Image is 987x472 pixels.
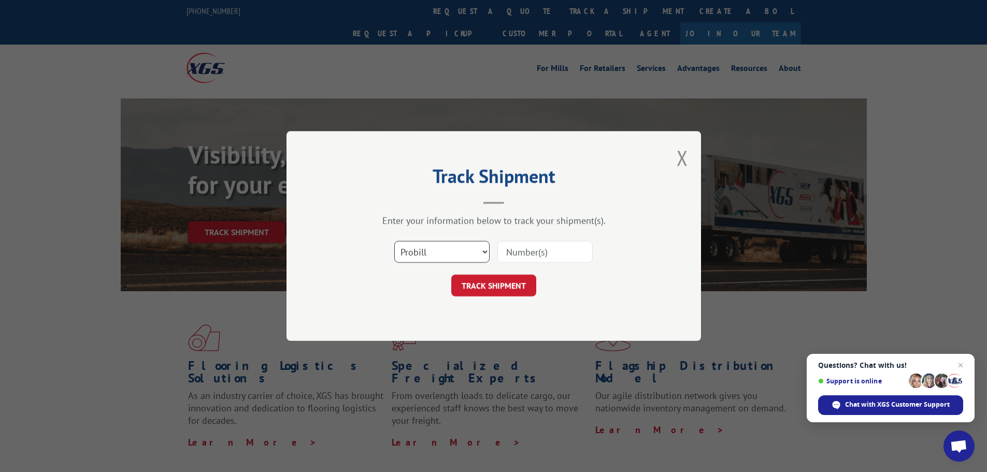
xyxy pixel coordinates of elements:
[818,395,963,415] div: Chat with XGS Customer Support
[338,169,649,189] h2: Track Shipment
[677,144,688,171] button: Close modal
[338,214,649,226] div: Enter your information below to track your shipment(s).
[845,400,950,409] span: Chat with XGS Customer Support
[954,359,967,371] span: Close chat
[497,241,593,263] input: Number(s)
[451,275,536,296] button: TRACK SHIPMENT
[818,361,963,369] span: Questions? Chat with us!
[943,431,975,462] div: Open chat
[818,377,905,385] span: Support is online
